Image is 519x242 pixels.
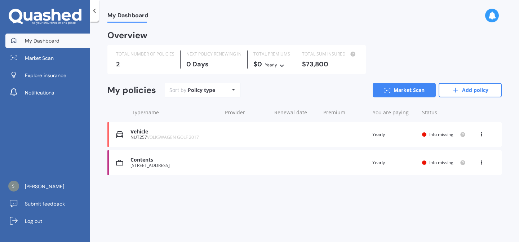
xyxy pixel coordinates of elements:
span: Info missing [429,159,453,166]
img: Vehicle [116,131,123,138]
span: My Dashboard [107,12,148,22]
span: My Dashboard [25,37,59,44]
div: Provider [225,109,269,116]
div: TOTAL SUM INSURED [302,50,357,58]
img: Contents [116,159,123,166]
span: VOLKSWAGEN GOLF 2017 [147,134,199,140]
a: Add policy [439,83,502,97]
div: My policies [107,85,156,96]
a: My Dashboard [5,34,90,48]
a: [PERSON_NAME] [5,179,90,194]
div: $73,800 [302,61,357,68]
span: Submit feedback [25,200,65,207]
a: Submit feedback [5,197,90,211]
div: Yearly [265,61,277,69]
span: Market Scan [25,54,54,62]
div: Policy type [188,87,215,94]
a: Explore insurance [5,68,90,83]
span: Log out [25,217,42,225]
div: TOTAL NUMBER OF POLICIES [116,50,174,58]
div: Type/name [132,109,219,116]
span: Explore insurance [25,72,66,79]
a: Market Scan [5,51,90,65]
div: $0 [253,61,290,69]
div: [STREET_ADDRESS] [130,163,218,168]
div: Yearly [372,159,416,166]
div: Premium [323,109,367,116]
div: Vehicle [130,129,218,135]
img: 41001d567dc3c4d2931ede44ed2f733d [8,181,19,192]
div: 0 Days [186,61,241,68]
div: You are paying [373,109,416,116]
div: Renewal date [274,109,318,116]
a: Log out [5,214,90,228]
div: Contents [130,157,218,163]
div: NEXT POLICY RENEWING IN [186,50,241,58]
span: Info missing [429,131,453,137]
div: TOTAL PREMIUMS [253,50,290,58]
div: Status [422,109,466,116]
div: 2 [116,61,174,68]
span: Notifications [25,89,54,96]
div: Overview [107,32,147,39]
div: Sort by: [169,87,215,94]
span: [PERSON_NAME] [25,183,64,190]
div: Yearly [372,131,416,138]
a: Market Scan [373,83,436,97]
a: Notifications [5,85,90,100]
div: NUT257 [130,135,218,140]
